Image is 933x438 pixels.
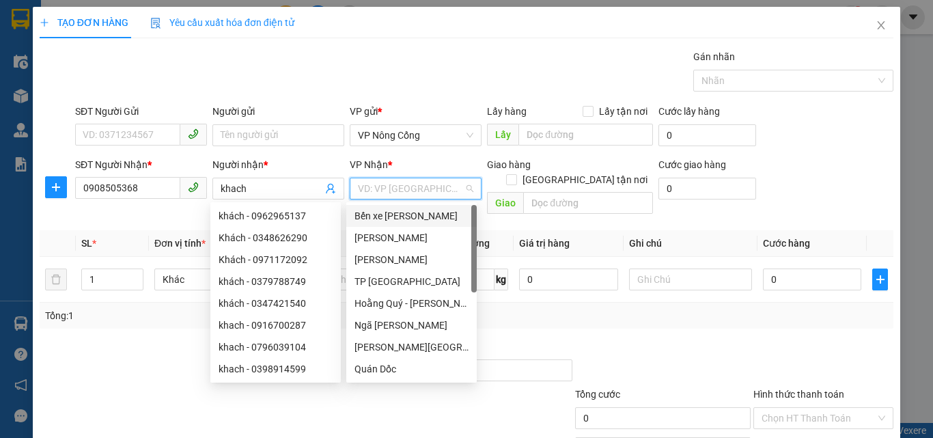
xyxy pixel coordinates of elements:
[325,183,336,194] span: user-add
[354,318,469,333] div: Ngã [PERSON_NAME]
[354,340,469,355] div: [PERSON_NAME][GEOGRAPHIC_DATA]
[210,292,341,314] div: khách - 0347421540
[346,227,477,249] div: Mỹ Đình
[519,269,617,290] input: 0
[624,230,757,257] th: Ghi chú
[354,208,469,223] div: Bến xe [PERSON_NAME]
[219,318,333,333] div: khach - 0916700287
[210,358,341,380] div: khach - 0398914599
[346,205,477,227] div: Bến xe Gia Lâm
[219,252,333,267] div: Khách - 0971172092
[350,104,482,119] div: VP gửi
[658,106,720,117] label: Cước lấy hàng
[210,205,341,227] div: khách - 0962965137
[34,75,109,105] strong: PHIẾU BIÊN NHẬN
[487,106,527,117] span: Lấy hàng
[210,227,341,249] div: Khách - 0348626290
[219,230,333,245] div: Khách - 0348626290
[150,17,294,28] span: Yêu cầu xuất hóa đơn điện tử
[354,252,469,267] div: [PERSON_NAME]
[40,17,128,28] span: TẠO ĐƠN HÀNG
[346,292,477,314] div: Hoằng Quý - Hoằng Quỳ
[693,51,735,62] label: Gán nhãn
[487,159,531,170] span: Giao hàng
[487,124,518,146] span: Lấy
[575,389,620,400] span: Tổng cước
[594,104,653,119] span: Lấy tận nơi
[658,159,726,170] label: Cước giao hàng
[219,340,333,355] div: khach - 0796039104
[212,104,344,119] div: Người gửi
[219,208,333,223] div: khách - 0962965137
[7,40,27,87] img: logo
[658,124,756,146] input: Cước lấy hàng
[81,238,92,249] span: SL
[346,271,477,292] div: TP Thanh Hóa
[219,274,333,289] div: khách - 0379788749
[350,159,388,170] span: VP Nhận
[45,308,361,323] div: Tổng: 1
[75,157,207,172] div: SĐT Người Nhận
[487,192,523,214] span: Giao
[346,314,477,336] div: Ngã Tư Hoàng Minh
[46,182,66,193] span: plus
[219,296,333,311] div: khách - 0347421540
[48,58,92,72] span: SĐT XE
[495,269,508,290] span: kg
[210,271,341,292] div: khách - 0379788749
[358,125,473,146] span: VP Nông Cống
[346,336,477,358] div: Ga Nghĩa Trang
[346,249,477,271] div: Hoàng Sơn
[212,157,344,172] div: Người nhận
[150,18,161,29] img: icon
[873,274,887,285] span: plus
[658,178,756,200] input: Cước giao hàng
[629,269,752,290] input: Ghi Chú
[354,230,469,245] div: [PERSON_NAME]
[45,176,67,198] button: plus
[219,361,333,377] div: khach - 0398914599
[163,269,269,290] span: Khác
[188,128,199,139] span: phone
[45,269,67,290] button: delete
[763,238,810,249] span: Cước hàng
[523,192,653,214] input: Dọc đường
[354,296,469,311] div: Hoằng Quý - [PERSON_NAME]
[354,274,469,289] div: TP [GEOGRAPHIC_DATA]
[876,20,887,31] span: close
[188,182,199,193] span: phone
[518,124,653,146] input: Dọc đường
[116,55,198,70] span: NC1209250419
[354,361,469,377] div: Quán Dốc
[862,7,900,45] button: Close
[40,18,49,27] span: plus
[154,238,206,249] span: Đơn vị tính
[517,172,653,187] span: [GEOGRAPHIC_DATA] tận nơi
[75,104,207,119] div: SĐT Người Gửi
[346,358,477,380] div: Quán Dốc
[210,314,341,336] div: khach - 0916700287
[29,11,115,55] strong: CHUYỂN PHÁT NHANH ĐÔNG LÝ
[872,269,888,290] button: plus
[519,238,570,249] span: Giá trị hàng
[210,249,341,271] div: Khách - 0971172092
[210,336,341,358] div: khach - 0796039104
[753,389,844,400] label: Hình thức thanh toán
